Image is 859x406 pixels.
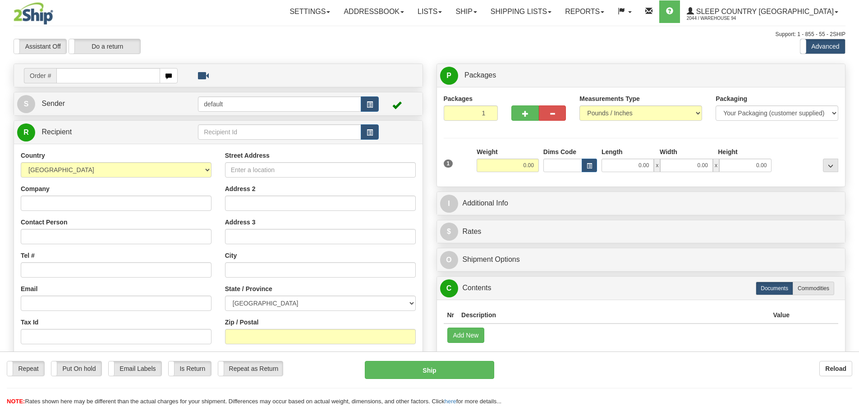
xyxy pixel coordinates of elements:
span: Sleep Country [GEOGRAPHIC_DATA] [694,8,834,15]
span: 1 [444,160,453,168]
a: Ship [449,0,483,23]
label: Repeat as Return [218,361,283,376]
span: O [440,251,458,269]
div: ... [823,159,838,172]
span: Packages [464,71,496,79]
a: Reports [558,0,611,23]
b: Reload [825,365,846,372]
div: Support: 1 - 855 - 55 - 2SHIP [14,31,845,38]
span: x [654,159,660,172]
img: logo2044.jpg [14,2,53,25]
a: Addressbook [337,0,411,23]
span: Recipient [41,128,72,136]
a: P Packages [440,66,842,85]
label: Residential [21,351,55,360]
a: Lists [411,0,449,23]
label: Repeat [7,361,44,376]
label: Contact Person [21,218,67,227]
label: Street Address [225,151,270,160]
label: Email Labels [109,361,161,376]
label: Company [21,184,50,193]
input: Sender Id [198,96,361,112]
label: Packaging [716,94,747,103]
label: State / Province [225,284,272,293]
label: Measurements Type [579,94,640,103]
label: Width [660,147,677,156]
a: Settings [283,0,337,23]
th: Value [769,307,793,324]
label: Length [602,147,623,156]
button: Reload [819,361,852,376]
a: Shipping lists [484,0,558,23]
label: Tax Id [21,318,38,327]
label: Save / Update in Address Book [327,351,415,369]
th: Description [458,307,769,324]
a: $Rates [440,223,842,241]
label: Advanced [800,39,845,54]
span: NOTE: [7,398,25,405]
label: Documents [756,282,793,295]
span: C [440,279,458,297]
span: Sender [41,100,65,107]
label: Do a return [69,39,140,54]
span: I [440,195,458,213]
input: Recipient Id [198,124,361,140]
span: S [17,95,35,113]
a: here [445,398,456,405]
label: Is Return [169,361,211,376]
button: Add New [447,328,485,343]
span: P [440,67,458,85]
a: R Recipient [17,123,178,141]
label: Address 3 [225,218,256,227]
span: 2044 / Warehouse 94 [687,14,754,23]
label: Commodities [793,282,834,295]
label: Recipient Type [225,351,270,360]
a: IAdditional Info [440,194,842,213]
span: $ [440,223,458,241]
th: Nr [444,307,458,324]
span: x [713,159,719,172]
span: R [17,123,35,141]
label: Height [718,147,738,156]
button: Ship [365,361,494,379]
label: Address 2 [225,184,256,193]
label: Zip / Postal [225,318,259,327]
label: City [225,251,237,260]
label: Email [21,284,37,293]
span: Order # [24,68,56,83]
label: Weight [477,147,497,156]
label: Dims Code [543,147,576,156]
a: S Sender [17,95,198,113]
a: OShipment Options [440,251,842,269]
label: Put On hold [51,361,101,376]
label: Tel # [21,251,35,260]
label: Country [21,151,45,160]
input: Enter a location [225,162,416,178]
iframe: chat widget [838,157,858,249]
a: CContents [440,279,842,297]
label: Assistant Off [14,39,66,54]
label: Packages [444,94,473,103]
a: Sleep Country [GEOGRAPHIC_DATA] 2044 / Warehouse 94 [680,0,845,23]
